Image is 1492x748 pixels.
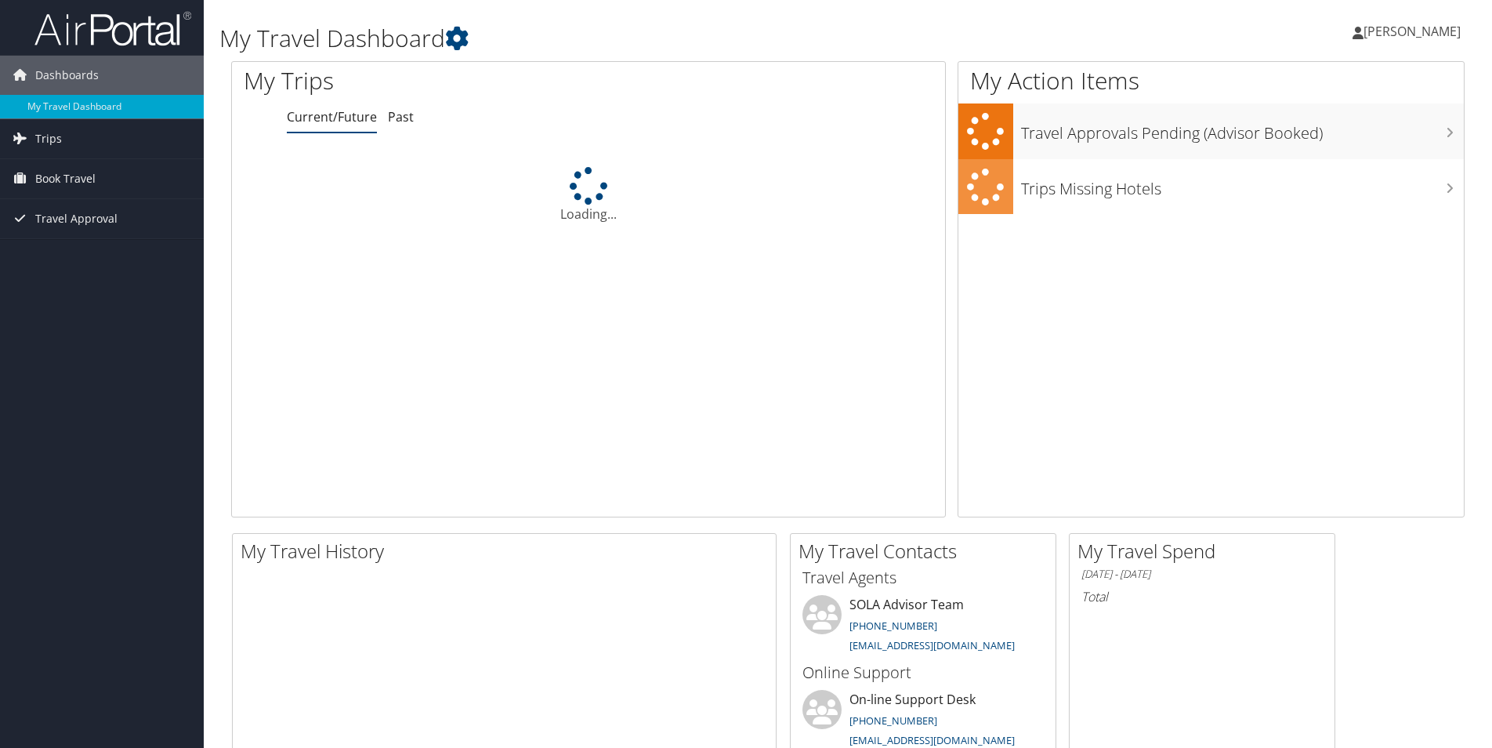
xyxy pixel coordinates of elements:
[35,199,118,238] span: Travel Approval
[287,108,377,125] a: Current/Future
[1021,170,1464,200] h3: Trips Missing Hotels
[1077,538,1334,565] h2: My Travel Spend
[1021,114,1464,144] h3: Travel Approvals Pending (Advisor Booked)
[795,595,1052,659] li: SOLA Advisor Team
[34,10,191,47] img: airportal-logo.png
[35,119,62,158] span: Trips
[849,733,1015,747] a: [EMAIL_ADDRESS][DOMAIN_NAME]
[802,662,1044,684] h3: Online Support
[958,159,1464,215] a: Trips Missing Hotels
[849,619,937,633] a: [PHONE_NUMBER]
[799,538,1056,565] h2: My Travel Contacts
[388,108,414,125] a: Past
[241,538,776,565] h2: My Travel History
[958,64,1464,97] h1: My Action Items
[802,567,1044,589] h3: Travel Agents
[35,159,96,198] span: Book Travel
[1081,588,1323,605] h6: Total
[849,638,1015,652] a: [EMAIL_ADDRESS][DOMAIN_NAME]
[1081,567,1323,582] h6: [DATE] - [DATE]
[244,64,636,97] h1: My Trips
[35,56,99,95] span: Dashboards
[1353,8,1476,55] a: [PERSON_NAME]
[849,714,937,728] a: [PHONE_NUMBER]
[1363,23,1461,40] span: [PERSON_NAME]
[958,103,1464,159] a: Travel Approvals Pending (Advisor Booked)
[219,22,1057,55] h1: My Travel Dashboard
[232,167,945,223] div: Loading...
